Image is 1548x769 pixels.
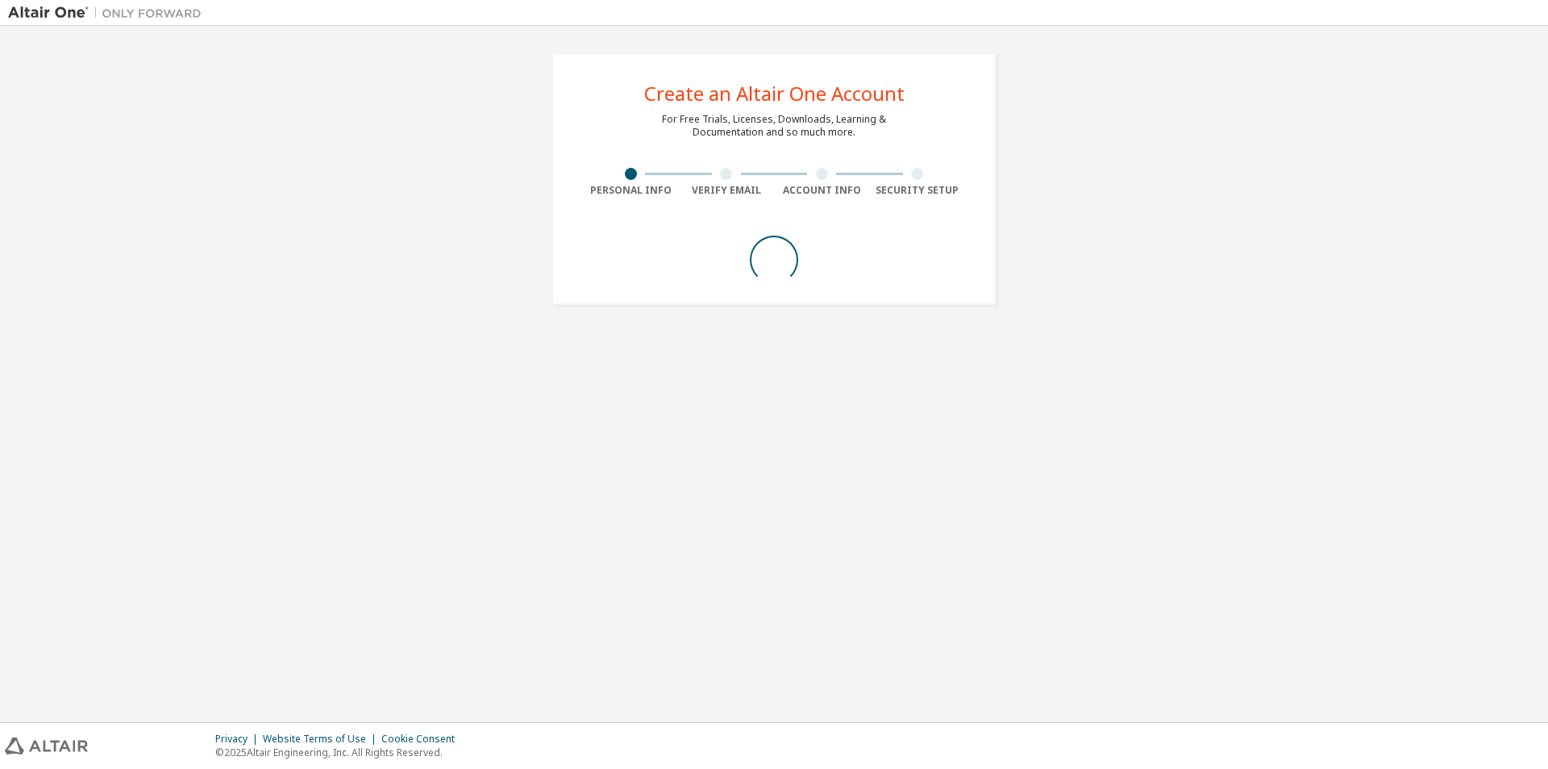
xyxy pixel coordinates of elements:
[5,738,88,754] img: altair_logo.svg
[679,184,775,197] div: Verify Email
[8,5,210,21] img: Altair One
[215,746,464,759] p: © 2025 Altair Engineering, Inc. All Rights Reserved.
[215,733,263,746] div: Privacy
[870,184,966,197] div: Security Setup
[774,184,870,197] div: Account Info
[644,84,905,103] div: Create an Altair One Account
[263,733,381,746] div: Website Terms of Use
[381,733,464,746] div: Cookie Consent
[662,113,886,139] div: For Free Trials, Licenses, Downloads, Learning & Documentation and so much more.
[583,184,679,197] div: Personal Info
